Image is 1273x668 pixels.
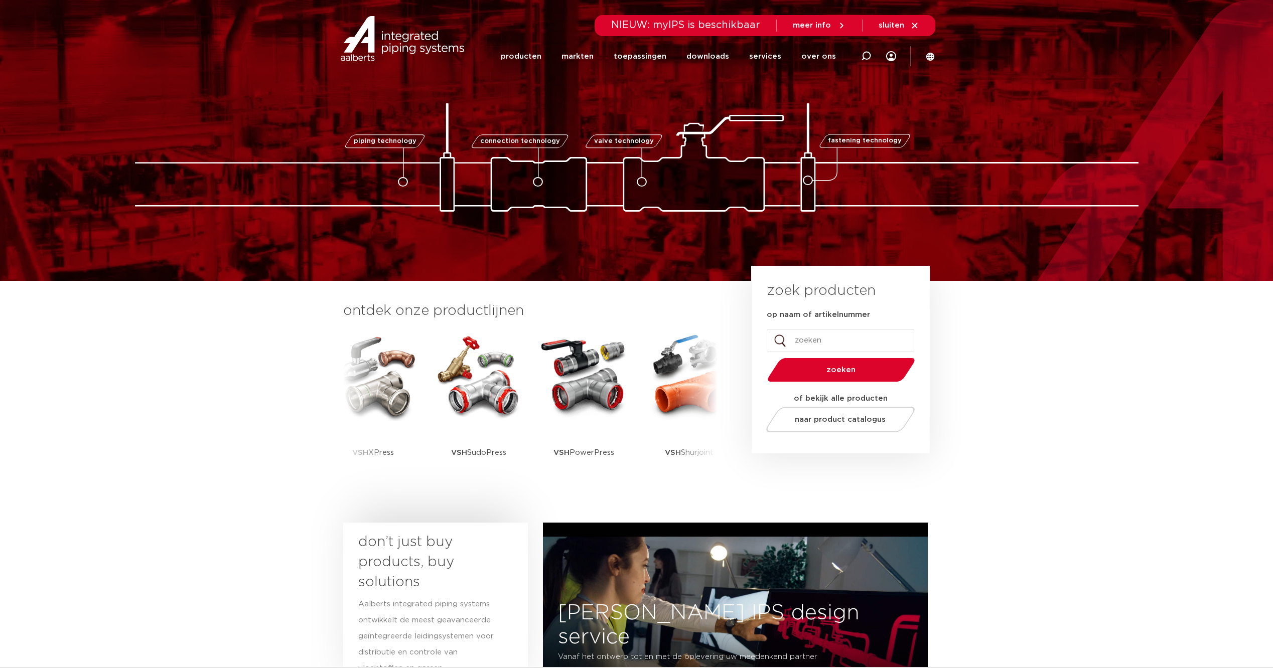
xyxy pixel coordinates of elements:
[794,395,888,402] strong: of bekijk alle producten
[614,37,666,76] a: toepassingen
[561,37,594,76] a: markten
[328,331,418,484] a: VSHXPress
[686,37,729,76] a: downloads
[558,649,853,665] p: Vanaf het ontwerp tot en met de oplevering uw meedenkend partner
[828,138,902,144] span: fastening technology
[594,138,654,144] span: valve technology
[553,449,570,456] strong: VSH
[763,407,917,432] a: naar product catalogus
[763,357,919,383] button: zoeken
[480,138,559,144] span: connection technology
[879,21,919,30] a: sluiten
[644,331,735,484] a: VSHShurjoint
[767,310,870,320] label: op naam of artikelnummer
[767,329,914,352] input: zoeken
[749,37,781,76] a: services
[352,449,368,456] strong: VSH
[793,22,831,29] span: meer info
[358,532,495,592] h3: don’t just buy products, buy solutions
[879,22,904,29] span: sluiten
[767,281,876,301] h3: zoek producten
[352,421,394,484] p: XPress
[451,449,467,456] strong: VSH
[501,37,836,76] nav: Menu
[793,21,846,30] a: meer info
[543,601,928,649] h3: [PERSON_NAME] IPS design service
[539,331,629,484] a: VSHPowerPress
[451,421,506,484] p: SudoPress
[795,416,886,423] span: naar product catalogus
[665,421,714,484] p: Shurjoint
[793,366,889,374] span: zoeken
[354,138,416,144] span: piping technology
[886,36,896,76] div: my IPS
[343,301,718,321] h3: ontdek onze productlijnen
[501,37,541,76] a: producten
[434,331,524,484] a: VSHSudoPress
[665,449,681,456] strong: VSH
[611,20,760,30] span: NIEUW: myIPS is beschikbaar
[801,37,836,76] a: over ons
[553,421,614,484] p: PowerPress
